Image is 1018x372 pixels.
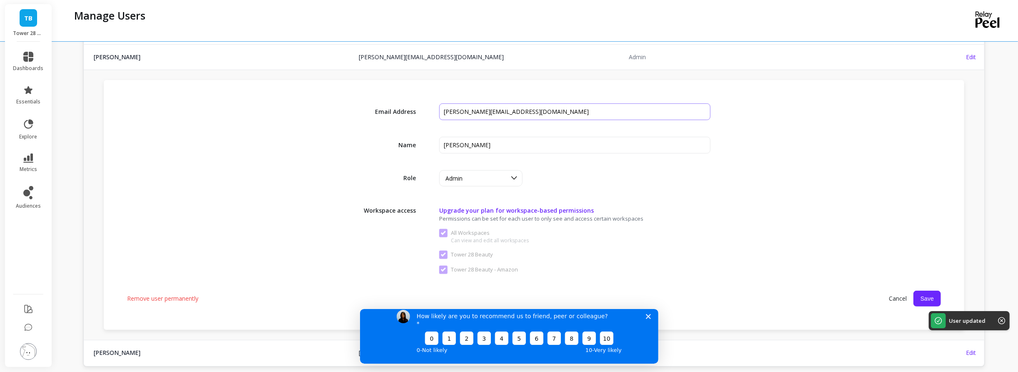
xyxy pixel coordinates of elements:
span: Email Address [358,108,416,116]
input: First Last [439,137,710,153]
td: Admin [624,44,894,70]
a: [PERSON_NAME][EMAIL_ADDRESS][DOMAIN_NAME] [359,53,504,61]
iframe: Survey by Kateryna from Peel [360,309,658,364]
span: All Workspaces [439,229,529,237]
span: dashboards [13,65,44,72]
input: name@example.com [439,103,710,120]
span: Admin [445,174,463,182]
span: metrics [20,166,37,173]
span: Tower 28 Beauty [439,251,493,259]
span: TB [24,13,33,23]
p: Manage Users [74,8,145,23]
td: Admin [624,340,894,365]
span: audiences [16,203,41,209]
button: Save [913,291,941,307]
a: [PERSON_NAME][EMAIL_ADDRESS][PERSON_NAME][DOMAIN_NAME] [359,349,550,357]
span: Remove user permanently [127,294,198,303]
span: explore [20,133,38,140]
img: profile picture [20,343,37,360]
span: Upgrade your plan for workspace-based permissions [439,206,710,215]
span: Edit [966,53,976,61]
span: Workspace access [358,203,416,215]
span: Name [358,141,416,149]
span: Edit [966,349,976,357]
span: Role [358,174,416,182]
span: Cancel [882,291,913,306]
span: [PERSON_NAME] [94,53,349,61]
p: Tower 28 Beauty [13,30,44,37]
span: [PERSON_NAME] [94,349,349,357]
span: Permissions can be set for each user to only see and access certain workspaces [439,215,765,222]
span: Tower 28 Beauty - Amazon [439,266,518,274]
p: User updated [949,317,985,324]
span: essentials [16,98,40,105]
